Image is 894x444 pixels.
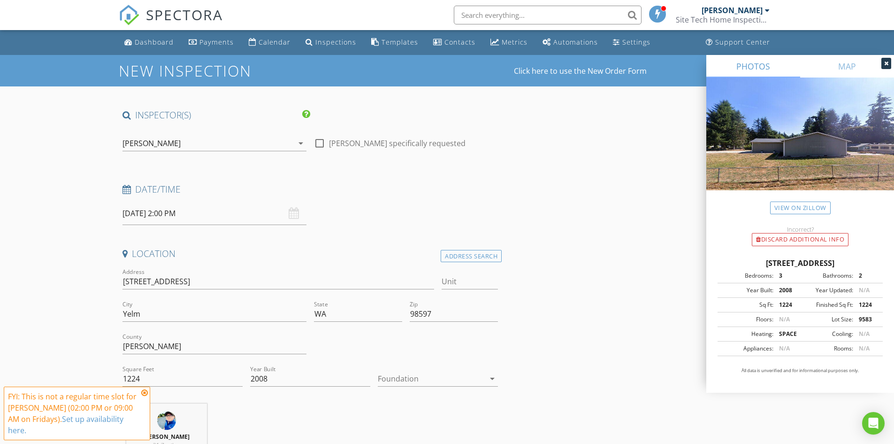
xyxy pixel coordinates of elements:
[609,34,654,51] a: Settings
[502,38,527,47] div: Metrics
[800,286,853,295] div: Year Updated:
[676,15,770,24] div: Site Tech Home Inspections
[8,414,123,436] a: Set up availability here.
[122,109,310,121] h4: INSPECTOR(S)
[119,62,327,79] h1: New Inspection
[702,6,763,15] div: [PERSON_NAME]
[859,286,870,294] span: N/A
[429,34,479,51] a: Contacts
[702,34,774,51] a: Support Center
[553,38,598,47] div: Automations
[514,67,647,75] a: Click here to use the New Order Form
[454,6,642,24] input: Search everything...
[859,344,870,352] span: N/A
[146,5,223,24] span: SPECTORA
[773,272,800,280] div: 3
[135,38,174,47] div: Dashboard
[259,38,290,47] div: Calendar
[779,315,790,323] span: N/A
[329,139,466,148] label: [PERSON_NAME] specifically requested
[706,55,800,78] a: PHOTOS
[119,5,139,25] img: The Best Home Inspection Software - Spectora
[859,330,870,338] span: N/A
[539,34,602,51] a: Automations (Basic)
[853,272,880,280] div: 2
[773,301,800,309] div: 1224
[718,257,883,269] div: [STREET_ADDRESS]
[487,34,531,51] a: Metrics
[121,34,177,51] a: Dashboard
[143,433,190,441] strong: [PERSON_NAME]
[853,315,880,324] div: 9583
[720,272,773,280] div: Bedrooms:
[718,367,883,374] p: All data is unverified and for informational purposes only.
[122,248,498,260] h4: Location
[800,344,853,353] div: Rooms:
[8,391,138,436] div: FYI: This is not a regular time slot for [PERSON_NAME] (02:00 PM or 09:00 AM on Fridays).
[800,330,853,338] div: Cooling:
[720,330,773,338] div: Heating:
[779,344,790,352] span: N/A
[720,301,773,309] div: Sq Ft:
[302,34,360,51] a: Inspections
[800,55,894,78] a: MAP
[800,315,853,324] div: Lot Size:
[720,315,773,324] div: Floors:
[800,301,853,309] div: Finished Sq Ft:
[122,202,306,225] input: Select date
[444,38,475,47] div: Contacts
[295,138,306,149] i: arrow_drop_down
[773,330,800,338] div: SPACE
[773,286,800,295] div: 2008
[715,38,770,47] div: Support Center
[199,38,234,47] div: Payments
[800,272,853,280] div: Bathrooms:
[720,286,773,295] div: Year Built:
[752,233,848,246] div: Discard Additional info
[119,13,223,32] a: SPECTORA
[487,373,498,384] i: arrow_drop_down
[122,139,181,148] div: [PERSON_NAME]
[122,183,498,195] h4: Date/Time
[706,226,894,233] div: Incorrect?
[706,78,894,213] img: streetview
[185,34,237,51] a: Payments
[441,250,502,263] div: Address Search
[622,38,650,47] div: Settings
[382,38,418,47] div: Templates
[245,34,294,51] a: Calendar
[157,411,176,430] img: 12222222222.png
[853,301,880,309] div: 1224
[720,344,773,353] div: Appliances:
[367,34,422,51] a: Templates
[315,38,356,47] div: Inspections
[862,412,885,435] div: Open Intercom Messenger
[770,202,831,214] a: View on Zillow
